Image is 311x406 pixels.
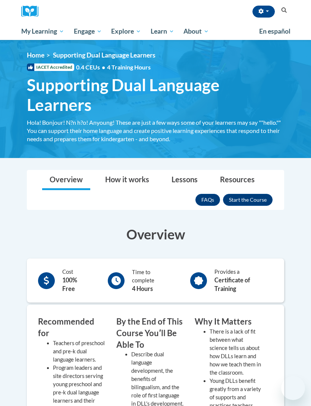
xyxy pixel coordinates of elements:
[102,63,105,71] span: •
[69,23,107,40] a: Engage
[252,6,275,18] button: Account Settings
[281,376,305,400] iframe: Button to launch messaging window
[213,170,262,190] a: Resources
[53,339,105,364] li: Teachers of preschool and pre-k dual language learners.
[76,63,151,71] span: 0.4 CEUs
[21,6,44,17] a: Cox Campus
[195,194,220,206] a: FAQs
[106,23,146,40] a: Explore
[254,24,295,39] a: En español
[132,268,174,293] div: Time to complete
[74,27,102,36] span: Engage
[21,27,64,36] span: My Learning
[111,27,141,36] span: Explore
[53,51,155,59] span: Supporting Dual Language Learners
[195,316,262,328] h3: Why It Matters
[151,27,174,36] span: Learn
[116,316,183,350] h3: By the End of This Course Youʹll Be Able To
[16,23,69,40] a: My Learning
[107,63,151,71] span: 4 Training Hours
[62,268,91,293] div: Cost
[27,118,284,143] div: Hola! Bonjour! N?n h?o! Anyoung! These are just a few ways some of your learners may say ""hello....
[210,328,262,377] li: There is a lack of fit between what science tells us about how DLLs learn and how we teach them i...
[62,276,77,292] b: 100% Free
[214,268,273,293] div: Provides a
[38,316,105,339] h3: Recommended for
[98,170,157,190] a: How it works
[42,170,90,190] a: Overview
[223,194,273,206] button: Enroll
[164,170,205,190] a: Lessons
[279,6,290,15] button: Search
[179,23,214,40] a: About
[259,27,290,35] span: En español
[27,225,284,244] h3: Overview
[214,276,250,292] b: Certificate of Training
[146,23,179,40] a: Learn
[16,23,295,40] div: Main menu
[183,27,209,36] span: About
[27,75,284,115] span: Supporting Dual Language Learners
[132,285,153,292] b: 4 Hours
[27,63,74,71] span: IACET Accredited
[21,6,44,17] img: Logo brand
[27,51,44,59] a: Home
